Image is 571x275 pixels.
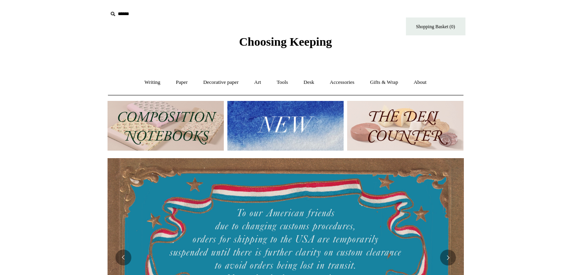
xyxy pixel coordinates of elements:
[239,41,332,47] a: Choosing Keeping
[323,72,361,93] a: Accessories
[115,250,131,265] button: Previous
[137,72,167,93] a: Writing
[440,250,456,265] button: Next
[296,72,321,93] a: Desk
[227,101,344,151] img: New.jpg__PID:f73bdf93-380a-4a35-bcfe-7823039498e1
[169,72,195,93] a: Paper
[406,17,465,35] a: Shopping Basket (0)
[347,101,463,151] img: The Deli Counter
[196,72,246,93] a: Decorative paper
[269,72,295,93] a: Tools
[108,101,224,151] img: 202302 Composition ledgers.jpg__PID:69722ee6-fa44-49dd-a067-31375e5d54ec
[363,72,405,93] a: Gifts & Wrap
[247,72,268,93] a: Art
[239,35,332,48] span: Choosing Keeping
[406,72,434,93] a: About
